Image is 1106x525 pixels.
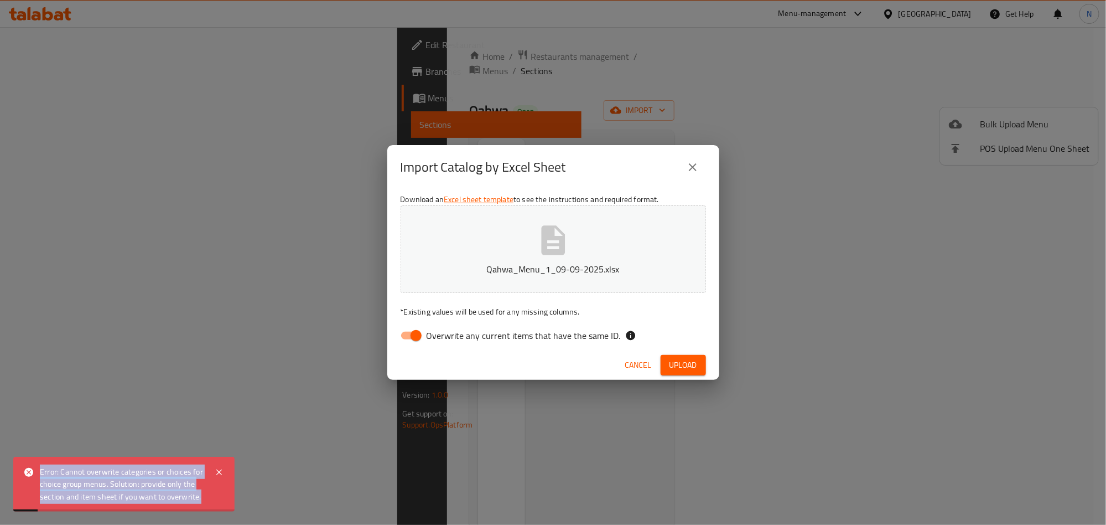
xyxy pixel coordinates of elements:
div: Download an to see the instructions and required format. [387,189,719,350]
button: close [679,154,706,181]
button: Qahwa_Menu_1_09-09-2025.xlsx [401,205,706,293]
button: Upload [661,355,706,375]
button: Cancel [621,355,656,375]
p: Qahwa_Menu_1_09-09-2025.xlsx [418,262,689,276]
h2: Import Catalog by Excel Sheet [401,158,566,176]
a: Excel sheet template [444,192,513,207]
div: Error: Cannot overwrite categories or choices for choice group menus. Solution: provide only the ... [40,466,204,503]
span: Upload [669,358,697,372]
span: Cancel [625,358,652,372]
span: Overwrite any current items that have the same ID. [427,329,621,342]
p: Existing values will be used for any missing columns. [401,306,706,317]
